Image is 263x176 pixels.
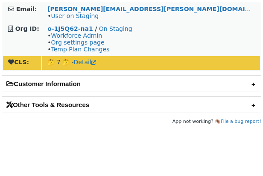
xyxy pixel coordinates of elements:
[47,12,99,19] span: •
[51,46,109,53] a: Temp Plan Changes
[51,32,102,39] a: Workforce Admin
[8,59,29,66] strong: CLS:
[42,56,260,70] td: 🤔 7 🤔 -
[95,25,97,32] strong: /
[47,25,93,32] a: o-1J5Q62-na1
[221,119,261,124] a: File a bug report!
[16,6,37,12] strong: Email:
[2,97,261,113] h2: Other Tools & Resources
[2,117,261,126] footer: App not working? 🪳
[51,39,104,46] a: Org settings page
[2,76,261,92] h2: Customer Information
[74,59,96,66] a: Detail
[47,32,109,53] span: • • •
[51,12,99,19] a: User on Staging
[15,25,39,32] strong: Org ID:
[99,25,132,32] a: On Staging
